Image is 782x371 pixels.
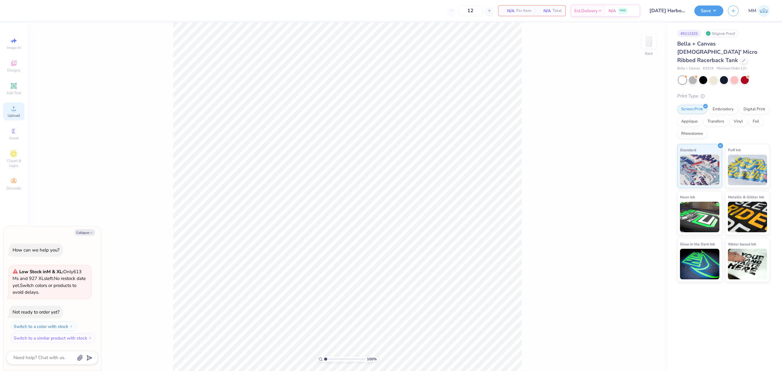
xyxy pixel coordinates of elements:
img: Mariah Myssa Salurio [758,5,770,17]
span: Designs [7,68,20,73]
span: Image AI [7,45,21,50]
span: Minimum Order: 12 + [717,66,747,71]
span: Upload [8,113,20,118]
span: Neon Ink [680,194,695,200]
div: Screen Print [677,105,707,114]
span: Glow in the Dark Ink [680,241,715,247]
button: Switch to a similar product with stock [10,333,95,343]
span: Standard [680,147,696,153]
span: Est. Delivery [574,8,597,14]
span: Total [553,8,562,14]
img: Glow in the Dark Ink [680,249,719,279]
img: Water based Ink [728,249,767,279]
span: FREE [619,9,626,13]
div: How can we help you? [13,247,60,253]
div: Transfers [703,117,728,126]
span: N/A [608,8,616,14]
div: # 511232S [677,30,701,37]
strong: Low Stock in M & XL : [19,269,63,275]
div: Vinyl [730,117,747,126]
input: – – [459,5,482,16]
div: Digital Print [740,105,769,114]
span: Decorate [6,186,21,191]
span: No restock date yet. [13,275,86,288]
img: Standard [680,155,719,185]
img: Switch to a color with stock [69,325,73,328]
div: Rhinestones [677,129,707,138]
span: N/A [539,8,551,14]
div: Embroidery [709,105,738,114]
div: Foil [749,117,763,126]
span: Per Item [516,8,531,14]
img: Back [643,35,655,48]
button: Collapse [75,229,95,236]
span: Greek [9,136,19,141]
img: Switch to a similar product with stock [88,336,92,340]
span: Water based Ink [728,241,756,247]
input: Untitled Design [645,5,690,17]
span: Add Text [6,90,21,95]
span: Only 613 Ms and 927 XLs left. Switch colors or products to avoid delays. [13,269,86,296]
span: N/A [502,8,514,14]
a: MM [748,5,770,17]
span: Bella + Canvas [677,66,700,71]
button: Save [694,6,723,16]
button: Switch to a color with stock [10,321,76,331]
span: Metallic & Glitter Ink [728,194,764,200]
div: Original Proof [704,30,738,37]
div: Not ready to order yet? [13,309,60,315]
img: Neon Ink [680,202,719,232]
img: Puff Ink [728,155,767,185]
span: Clipart & logos [3,158,24,168]
span: Puff Ink [728,147,741,153]
div: Applique [677,117,702,126]
span: Bella + Canvas [DEMOGRAPHIC_DATA]' Micro Ribbed Racerback Tank [677,40,757,64]
span: MM [748,7,756,14]
span: # 1019 [703,66,714,71]
span: 100 % [367,356,377,362]
div: Print Type [677,93,770,100]
img: Metallic & Glitter Ink [728,202,767,232]
div: Back [645,51,653,56]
